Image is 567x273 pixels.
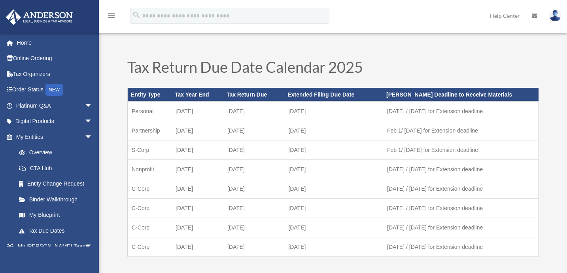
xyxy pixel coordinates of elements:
[172,101,223,121] td: [DATE]
[128,121,172,140] td: Partnership
[128,88,172,101] th: Entity Type
[549,10,561,21] img: User Pic
[383,121,538,140] td: Feb 1/ [DATE] for Extension deadline
[223,179,285,199] td: [DATE]
[383,140,538,160] td: Feb 1/ [DATE] for Extension deadline
[172,179,223,199] td: [DATE]
[6,51,104,66] a: Online Ordering
[11,207,104,223] a: My Blueprint
[6,35,104,51] a: Home
[284,160,383,179] td: [DATE]
[223,199,285,218] td: [DATE]
[45,84,63,96] div: NEW
[127,59,539,78] h1: Tax Return Due Date Calendar 2025
[6,82,104,98] a: Order StatusNEW
[383,160,538,179] td: [DATE] / [DATE] for Extension deadline
[284,88,383,101] th: Extended Filing Due Date
[107,11,116,21] i: menu
[284,121,383,140] td: [DATE]
[172,88,223,101] th: Tax Year End
[223,101,285,121] td: [DATE]
[284,179,383,199] td: [DATE]
[223,88,285,101] th: Tax Return Due
[6,114,104,129] a: Digital Productsarrow_drop_down
[107,14,116,21] a: menu
[85,239,100,255] span: arrow_drop_down
[11,223,100,239] a: Tax Due Dates
[284,237,383,257] td: [DATE]
[128,237,172,257] td: C-Corp
[85,129,100,145] span: arrow_drop_down
[223,218,285,237] td: [DATE]
[11,145,104,161] a: Overview
[223,160,285,179] td: [DATE]
[172,237,223,257] td: [DATE]
[383,237,538,257] td: [DATE] / [DATE] for Extension deadline
[383,88,538,101] th: [PERSON_NAME] Deadline to Receive Materials
[223,140,285,160] td: [DATE]
[383,199,538,218] td: [DATE] / [DATE] for Extension deadline
[85,114,100,130] span: arrow_drop_down
[284,199,383,218] td: [DATE]
[6,66,104,82] a: Tax Organizers
[11,160,104,176] a: CTA Hub
[6,98,104,114] a: Platinum Q&Aarrow_drop_down
[172,160,223,179] td: [DATE]
[128,101,172,121] td: Personal
[172,121,223,140] td: [DATE]
[4,9,75,25] img: Anderson Advisors Platinum Portal
[6,129,104,145] a: My Entitiesarrow_drop_down
[128,199,172,218] td: C-Corp
[284,140,383,160] td: [DATE]
[383,179,538,199] td: [DATE] / [DATE] for Extension deadline
[223,121,285,140] td: [DATE]
[383,101,538,121] td: [DATE] / [DATE] for Extension deadline
[6,239,104,254] a: My [PERSON_NAME] Teamarrow_drop_down
[284,101,383,121] td: [DATE]
[132,11,141,19] i: search
[172,218,223,237] td: [DATE]
[172,140,223,160] td: [DATE]
[172,199,223,218] td: [DATE]
[128,140,172,160] td: S-Corp
[383,218,538,237] td: [DATE] / [DATE] for Extension deadline
[284,218,383,237] td: [DATE]
[128,179,172,199] td: C-Corp
[11,176,104,192] a: Entity Change Request
[223,237,285,257] td: [DATE]
[85,98,100,114] span: arrow_drop_down
[128,218,172,237] td: C-Corp
[11,191,104,207] a: Binder Walkthrough
[128,160,172,179] td: Nonprofit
